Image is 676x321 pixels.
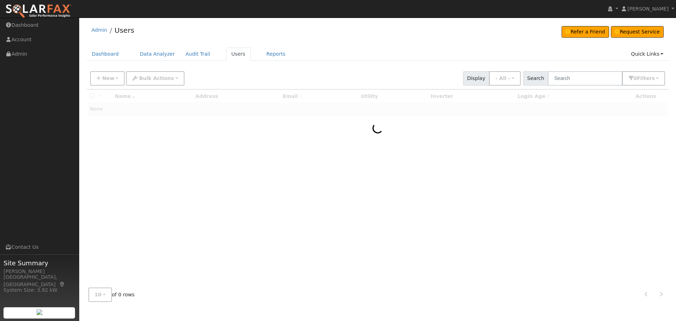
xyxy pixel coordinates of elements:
[139,75,174,81] span: Bulk Actions
[88,288,112,302] button: 10
[4,258,75,268] span: Site Summary
[626,48,669,61] a: Quick Links
[59,282,65,287] a: Map
[463,71,489,86] span: Display
[548,71,622,86] input: Search
[90,71,125,86] button: New
[622,71,665,86] button: 0Filters
[102,75,114,81] span: New
[87,48,124,61] a: Dashboard
[126,71,184,86] button: Bulk Actions
[114,26,134,35] a: Users
[4,286,75,294] div: System Size: 3.92 kW
[5,4,71,19] img: SolarFax
[489,71,521,86] button: - All -
[226,48,251,61] a: Users
[88,288,135,302] span: of 0 rows
[37,309,42,315] img: retrieve
[611,26,664,38] a: Request Service
[627,6,669,12] span: [PERSON_NAME]
[4,273,75,288] div: [GEOGRAPHIC_DATA], [GEOGRAPHIC_DATA]
[95,292,102,297] span: 10
[637,75,655,81] span: Filter
[523,71,548,86] span: Search
[261,48,291,61] a: Reports
[180,48,215,61] a: Audit Trail
[134,48,180,61] a: Data Analyzer
[4,268,75,275] div: [PERSON_NAME]
[562,26,609,38] a: Refer a Friend
[92,27,107,33] a: Admin
[652,75,655,81] span: s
